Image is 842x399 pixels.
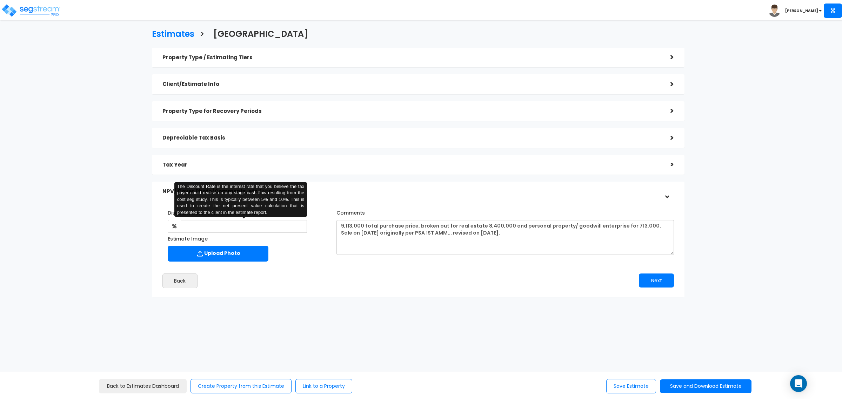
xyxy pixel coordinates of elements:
[785,8,818,13] b: [PERSON_NAME]
[295,379,352,393] button: Link to a Property
[191,379,292,393] button: Create Property from this Estimate
[1,4,61,18] img: logo_pro_r.png
[336,207,365,216] label: Comments
[660,159,674,170] div: >
[162,81,660,87] h5: Client/Estimate Info
[208,22,308,44] a: [GEOGRAPHIC_DATA]
[200,29,205,40] h3: >
[168,246,268,262] label: Upload Photo
[336,220,674,255] textarea: 9,113,000 total purchase price, broken out for real estate 8,400,000 and personal property/ goodw...
[660,106,674,116] div: >
[162,162,660,168] h5: Tax Year
[660,133,674,143] div: >
[147,22,194,44] a: Estimates
[606,379,656,393] button: Save Estimate
[174,182,307,217] div: The Discount Rate is the interest rate that you believe the tax payer could realise on any stage ...
[639,273,674,288] button: Next
[196,249,204,258] img: Upload Icon
[168,233,208,242] label: Estimate Image
[768,5,781,17] img: avatar.png
[660,379,751,393] button: Save and Download Estimate
[152,29,194,40] h3: Estimates
[162,189,660,195] h5: NPV/ Cover Photo/Comments, etc.
[162,55,660,61] h5: Property Type / Estimating Tiers
[162,273,198,288] button: Back
[168,207,256,216] label: Discount Rate for NPV Calculation:
[662,184,673,198] div: >
[162,108,660,114] h5: Property Type for Recovery Periods
[660,79,674,90] div: >
[213,29,308,40] h3: [GEOGRAPHIC_DATA]
[790,375,807,392] div: Open Intercom Messenger
[99,379,187,393] a: Back to Estimates Dashboard
[162,135,660,141] h5: Depreciable Tax Basis
[660,52,674,63] div: >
